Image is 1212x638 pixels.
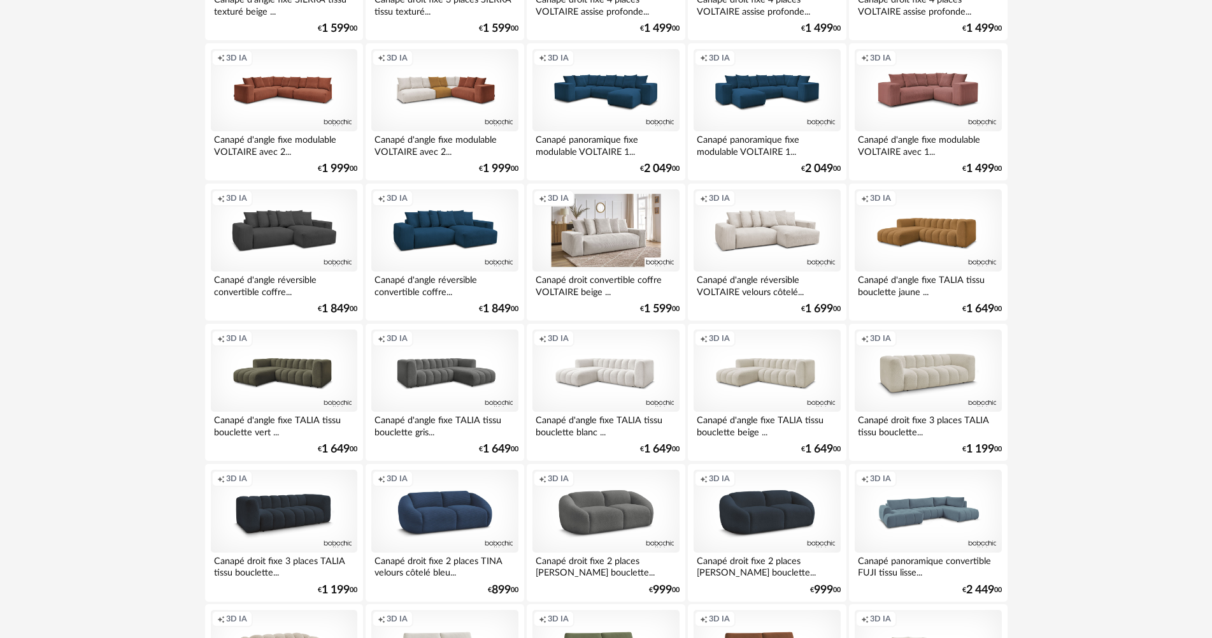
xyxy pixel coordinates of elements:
[861,193,869,203] span: Creation icon
[644,164,672,173] span: 2 049
[532,412,679,437] div: Canapé d'angle fixe TALIA tissu bouclette blanc ...
[700,474,708,484] span: Creation icon
[700,333,708,344] span: Creation icon
[709,193,730,203] span: 3D IA
[640,305,680,314] div: € 00
[962,305,1002,314] div: € 00
[962,164,1002,173] div: € 00
[870,614,891,624] span: 3D IA
[371,131,518,157] div: Canapé d'angle fixe modulable VOLTAIRE avec 2...
[479,24,518,33] div: € 00
[211,553,357,578] div: Canapé droit fixe 3 places TALIA tissu bouclette...
[849,43,1007,181] a: Creation icon 3D IA Canapé d'angle fixe modulable VOLTAIRE avec 1... €1 49900
[548,614,569,624] span: 3D IA
[694,272,840,297] div: Canapé d'angle réversible VOLTAIRE velours côtelé...
[488,586,518,595] div: € 00
[810,586,841,595] div: € 00
[378,333,385,344] span: Creation icon
[226,333,247,344] span: 3D IA
[322,24,350,33] span: 1 599
[805,164,833,173] span: 2 049
[483,445,511,454] span: 1 649
[694,131,840,157] div: Canapé panoramique fixe modulable VOLTAIRE 1...
[966,445,994,454] span: 1 199
[205,324,363,461] a: Creation icon 3D IA Canapé d'angle fixe TALIA tissu bouclette vert ... €1 64900
[539,53,546,63] span: Creation icon
[801,164,841,173] div: € 00
[644,305,672,314] span: 1 599
[387,614,408,624] span: 3D IA
[805,445,833,454] span: 1 649
[378,193,385,203] span: Creation icon
[814,586,833,595] span: 999
[966,24,994,33] span: 1 499
[640,445,680,454] div: € 00
[479,164,518,173] div: € 00
[318,24,357,33] div: € 00
[548,53,569,63] span: 3D IA
[966,586,994,595] span: 2 449
[527,43,685,181] a: Creation icon 3D IA Canapé panoramique fixe modulable VOLTAIRE 1... €2 04900
[532,131,679,157] div: Canapé panoramique fixe modulable VOLTAIRE 1...
[211,272,357,297] div: Canapé d'angle réversible convertible coffre...
[527,464,685,602] a: Creation icon 3D IA Canapé droit fixe 2 places [PERSON_NAME] bouclette... €99900
[378,474,385,484] span: Creation icon
[211,131,357,157] div: Canapé d'angle fixe modulable VOLTAIRE avec 2...
[649,586,680,595] div: € 00
[205,184,363,321] a: Creation icon 3D IA Canapé d'angle réversible convertible coffre... €1 84900
[870,474,891,484] span: 3D IA
[861,333,869,344] span: Creation icon
[479,445,518,454] div: € 00
[378,614,385,624] span: Creation icon
[861,474,869,484] span: Creation icon
[709,333,730,344] span: 3D IA
[801,305,841,314] div: € 00
[217,193,225,203] span: Creation icon
[479,305,518,314] div: € 00
[849,464,1007,602] a: Creation icon 3D IA Canapé panoramique convertible FUJI tissu lisse... €2 44900
[870,53,891,63] span: 3D IA
[548,193,569,203] span: 3D IA
[700,193,708,203] span: Creation icon
[211,412,357,437] div: Canapé d'angle fixe TALIA tissu bouclette vert ...
[226,193,247,203] span: 3D IA
[217,333,225,344] span: Creation icon
[694,553,840,578] div: Canapé droit fixe 2 places [PERSON_NAME] bouclette...
[226,53,247,63] span: 3D IA
[700,53,708,63] span: Creation icon
[527,324,685,461] a: Creation icon 3D IA Canapé d'angle fixe TALIA tissu bouclette blanc ... €1 64900
[962,445,1002,454] div: € 00
[217,474,225,484] span: Creation icon
[640,24,680,33] div: € 00
[378,53,385,63] span: Creation icon
[548,333,569,344] span: 3D IA
[366,184,524,321] a: Creation icon 3D IA Canapé d'angle réversible convertible coffre... €1 84900
[644,445,672,454] span: 1 649
[492,586,511,595] span: 899
[653,586,672,595] span: 999
[387,474,408,484] span: 3D IA
[371,412,518,437] div: Canapé d'angle fixe TALIA tissu bouclette gris...
[855,272,1001,297] div: Canapé d'angle fixe TALIA tissu bouclette jaune ...
[483,305,511,314] span: 1 849
[870,333,891,344] span: 3D IA
[688,43,846,181] a: Creation icon 3D IA Canapé panoramique fixe modulable VOLTAIRE 1... €2 04900
[966,305,994,314] span: 1 649
[688,464,846,602] a: Creation icon 3D IA Canapé droit fixe 2 places [PERSON_NAME] bouclette... €99900
[861,53,869,63] span: Creation icon
[709,53,730,63] span: 3D IA
[217,53,225,63] span: Creation icon
[483,164,511,173] span: 1 999
[318,445,357,454] div: € 00
[640,164,680,173] div: € 00
[709,614,730,624] span: 3D IA
[539,193,546,203] span: Creation icon
[226,614,247,624] span: 3D IA
[532,272,679,297] div: Canapé droit convertible coffre VOLTAIRE beige ...
[532,553,679,578] div: Canapé droit fixe 2 places [PERSON_NAME] bouclette...
[962,24,1002,33] div: € 00
[855,553,1001,578] div: Canapé panoramique convertible FUJI tissu lisse...
[539,333,546,344] span: Creation icon
[205,43,363,181] a: Creation icon 3D IA Canapé d'angle fixe modulable VOLTAIRE avec 2... €1 99900
[805,305,833,314] span: 1 699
